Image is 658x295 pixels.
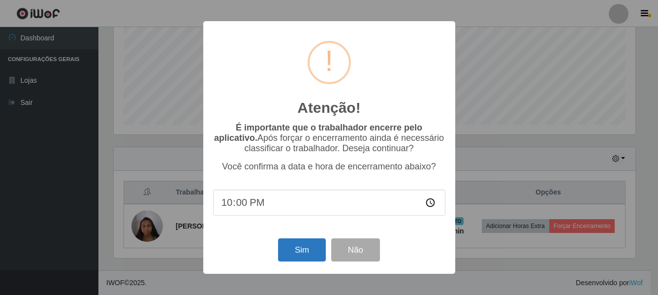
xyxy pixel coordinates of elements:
[213,123,445,154] p: Após forçar o encerramento ainda é necessário classificar o trabalhador. Deseja continuar?
[214,123,422,143] b: É importante que o trabalhador encerre pelo aplicativo.
[213,162,445,172] p: Você confirma a data e hora de encerramento abaixo?
[297,99,360,117] h2: Atenção!
[331,238,380,262] button: Não
[278,238,326,262] button: Sim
